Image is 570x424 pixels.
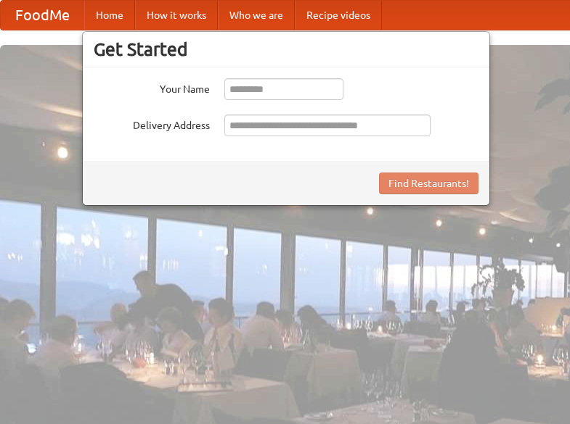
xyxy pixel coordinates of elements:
[135,1,218,30] a: How it works
[218,1,295,30] a: Who we are
[295,1,382,30] a: Recipe videos
[84,1,135,30] a: Home
[94,78,210,96] label: Your Name
[94,38,479,60] h3: Get Started
[94,115,210,133] label: Delivery Address
[1,1,84,30] a: FoodMe
[379,172,479,194] button: Find Restaurants!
